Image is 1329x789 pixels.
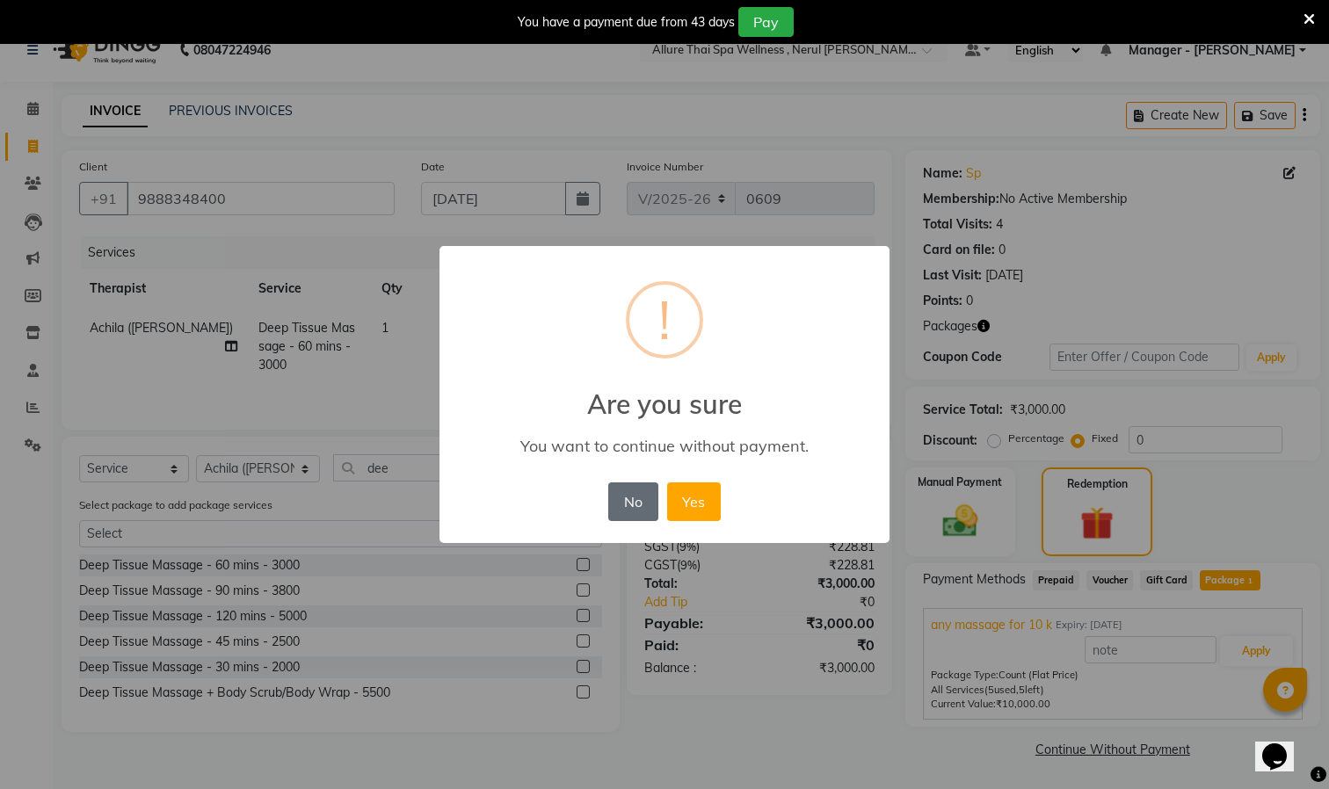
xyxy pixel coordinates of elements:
[738,7,794,37] button: Pay
[439,367,890,420] h2: Are you sure
[1255,719,1311,771] iframe: chat widget
[518,13,735,32] div: You have a payment due from 43 days
[465,436,864,456] div: You want to continue without payment.
[608,482,657,521] button: No
[658,285,671,355] div: !
[667,482,721,521] button: Yes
